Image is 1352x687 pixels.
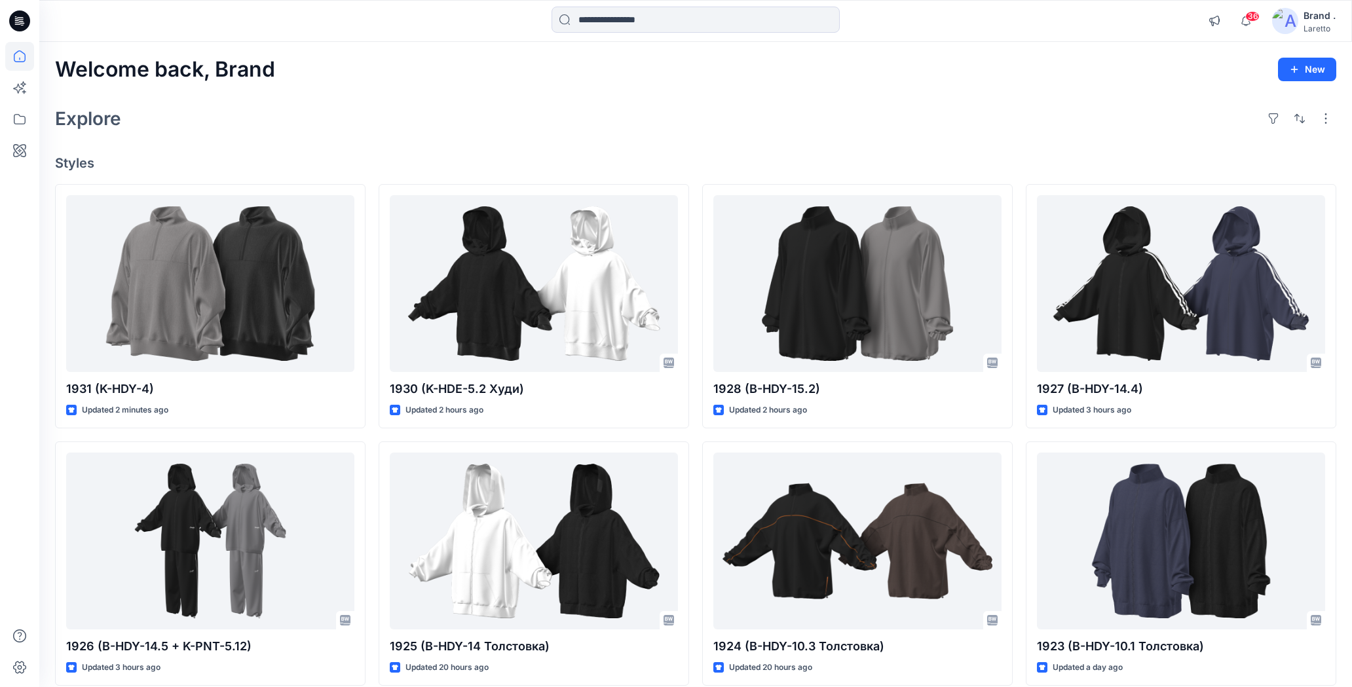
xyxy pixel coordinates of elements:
h2: Explore [55,108,121,129]
a: 1926 (B-HDY-14.5 + K-PNT-5.12) [66,453,354,630]
p: Updated 2 minutes ago [82,403,168,417]
h4: Styles [55,155,1336,171]
p: 1926 (B-HDY-14.5 + K-PNT-5.12) [66,637,354,656]
p: 1927 (B-HDY-14.4) [1037,380,1325,398]
a: 1924 (B-HDY-10.3 Толстовка) [713,453,1002,630]
p: Updated 2 hours ago [729,403,807,417]
p: Updated 20 hours ago [729,661,812,675]
span: 36 [1245,11,1260,22]
a: 1928 (B-HDY-15.2) [713,195,1002,373]
p: 1923 (B-HDY-10.1 Толстовка) [1037,637,1325,656]
p: Updated 2 hours ago [405,403,483,417]
p: 1924 (B-HDY-10.3 Толстовка) [713,637,1002,656]
div: Brand . [1304,8,1336,24]
a: 1925 (B-HDY-14 Толстовка) [390,453,678,630]
p: 1930 (K-HDE-5.2 Худи) [390,380,678,398]
h2: Welcome back, Brand [55,58,275,82]
img: avatar [1272,8,1298,34]
a: 1930 (K-HDE-5.2 Худи) [390,195,678,373]
p: Updated a day ago [1053,661,1123,675]
p: Updated 3 hours ago [1053,403,1131,417]
p: 1925 (B-HDY-14 Толстовка) [390,637,678,656]
a: 1923 (B-HDY-10.1 Толстовка) [1037,453,1325,630]
p: Updated 3 hours ago [82,661,160,675]
p: 1931 (K-HDY-4) [66,380,354,398]
p: 1928 (B-HDY-15.2) [713,380,1002,398]
button: New [1278,58,1336,81]
p: Updated 20 hours ago [405,661,489,675]
div: Laretto [1304,24,1336,33]
a: 1927 (B-HDY-14.4) [1037,195,1325,373]
a: 1931 (K-HDY-4) [66,195,354,373]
